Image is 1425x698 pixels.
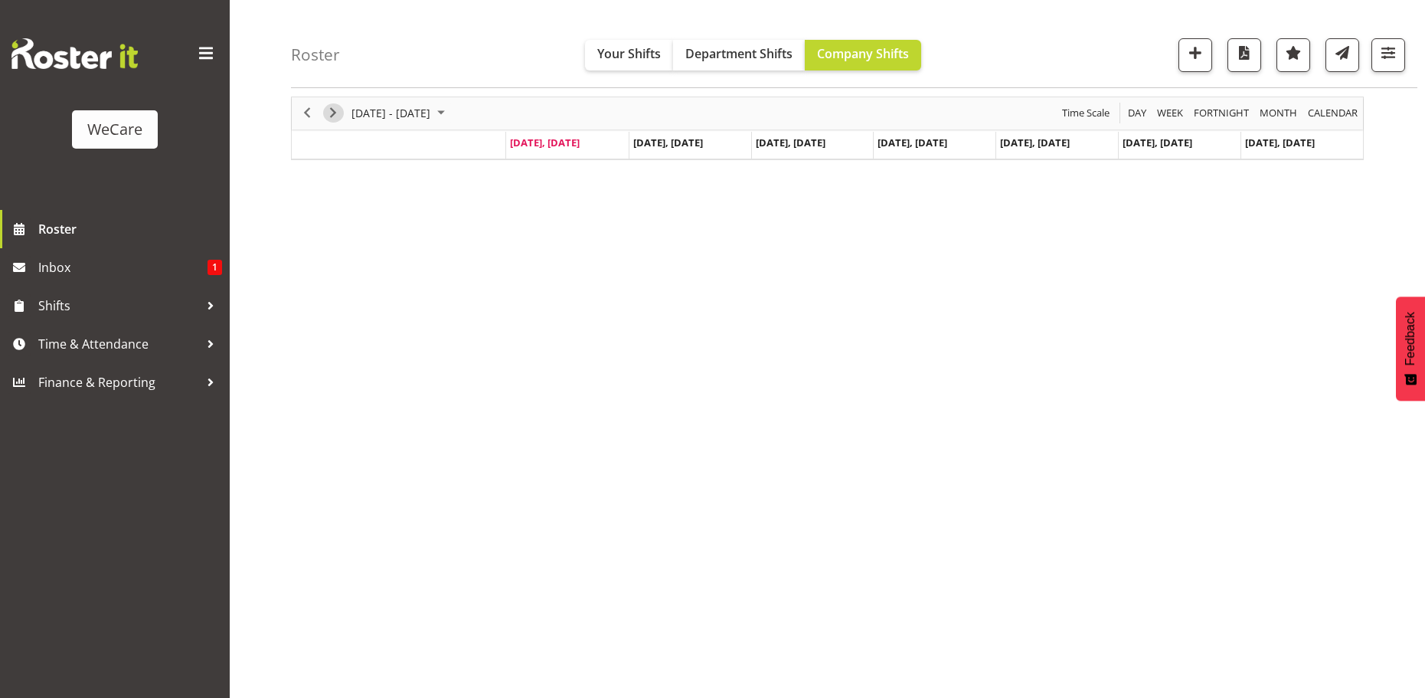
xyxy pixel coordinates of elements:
[805,40,921,70] button: Company Shifts
[1371,38,1405,72] button: Filter Shifts
[11,38,138,69] img: Rosterit website logo
[1396,297,1425,401] button: Feedback - Show survey
[633,136,703,149] span: [DATE], [DATE]
[294,97,320,129] div: previous period
[597,45,661,62] span: Your Shifts
[1325,38,1359,72] button: Send a list of all shifts for the selected filtered period to all rostered employees.
[1257,103,1300,123] button: Timeline Month
[756,136,825,149] span: [DATE], [DATE]
[1245,136,1315,149] span: [DATE], [DATE]
[817,45,909,62] span: Company Shifts
[685,45,793,62] span: Department Shifts
[297,103,318,123] button: Previous
[1000,136,1070,149] span: [DATE], [DATE]
[291,97,1364,160] div: Timeline Week of August 25, 2025
[1306,103,1359,123] span: calendar
[585,40,673,70] button: Your Shifts
[1123,136,1192,149] span: [DATE], [DATE]
[1155,103,1185,123] span: Week
[1258,103,1299,123] span: Month
[1126,103,1149,123] button: Timeline Day
[1227,38,1261,72] button: Download a PDF of the roster according to the set date range.
[1192,103,1250,123] span: Fortnight
[1276,38,1310,72] button: Highlight an important date within the roster.
[208,260,222,275] span: 1
[878,136,947,149] span: [DATE], [DATE]
[320,97,346,129] div: next period
[346,97,454,129] div: August 25 - 31, 2025
[349,103,452,123] button: August 2025
[38,294,199,317] span: Shifts
[1404,312,1417,365] span: Feedback
[87,118,142,141] div: WeCare
[38,218,222,241] span: Roster
[38,256,208,279] span: Inbox
[38,333,199,356] span: Time & Attendance
[510,136,580,149] span: [DATE], [DATE]
[350,103,432,123] span: [DATE] - [DATE]
[673,40,805,70] button: Department Shifts
[1126,103,1148,123] span: Day
[1061,103,1111,123] span: Time Scale
[1191,103,1252,123] button: Fortnight
[291,46,340,64] h4: Roster
[1060,103,1113,123] button: Time Scale
[38,371,199,394] span: Finance & Reporting
[1306,103,1361,123] button: Month
[1178,38,1212,72] button: Add a new shift
[323,103,344,123] button: Next
[1155,103,1186,123] button: Timeline Week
